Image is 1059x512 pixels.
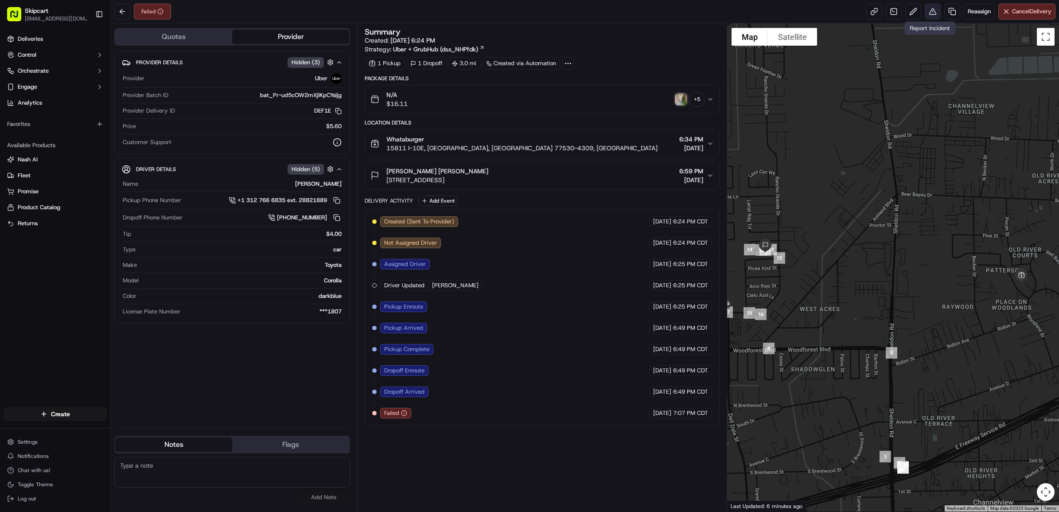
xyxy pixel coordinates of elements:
[18,481,53,488] span: Toggle Theme
[365,129,719,158] button: Whataburger15811 I-10E, [GEOGRAPHIC_DATA], [GEOGRAPHIC_DATA] 77530-4309, [GEOGRAPHIC_DATA]6:34 PM...
[365,85,719,113] button: N/A$16.11photo_proof_of_delivery image+5
[18,51,36,59] span: Control
[18,188,39,195] span: Promise
[25,15,88,22] button: [EMAIL_ADDRESS][DOMAIN_NAME]
[134,4,171,20] div: Failed
[1012,8,1051,16] span: Cancel Delivery
[123,292,136,300] span: Color
[890,453,909,472] div: 7
[1037,483,1055,501] button: Map camera controls
[482,57,560,70] a: Created via Automation
[4,407,107,421] button: Create
[123,107,175,115] span: Provider Delivery ID
[18,129,68,137] span: Knowledge Base
[365,36,435,45] span: Created:
[122,55,343,70] button: Provider DetailsHidden (3)
[4,117,107,131] div: Favorites
[729,500,759,512] img: Google
[18,67,49,75] span: Orchestrate
[393,45,485,54] a: Uber + GrubHub (dss_NHPfdk)
[4,184,107,199] button: Promise
[4,478,107,491] button: Toggle Theme
[673,260,708,268] span: 6:25 PM CDT
[675,93,703,106] button: photo_proof_of_delivery image+5
[4,436,107,448] button: Settings
[876,447,895,466] div: 1
[894,458,912,477] div: 6
[365,197,413,204] div: Delivery Activity
[384,324,423,332] span: Pickup Arrived
[75,129,82,137] div: 💻
[365,161,719,190] button: [PERSON_NAME] [PERSON_NAME][STREET_ADDRESS]6:59 PM[DATE]
[653,388,671,396] span: [DATE]
[4,168,107,183] button: Fleet
[384,345,429,353] span: Pickup Complete
[653,409,671,417] span: [DATE]
[653,281,671,289] span: [DATE]
[653,345,671,353] span: [DATE]
[23,57,160,66] input: Got a question? Start typing here...
[314,107,342,115] button: DEF1E
[882,344,901,362] div: 8
[123,138,171,146] span: Customer Support
[123,261,137,269] span: Make
[4,80,107,94] button: Engage
[653,239,671,247] span: [DATE]
[679,144,703,152] span: [DATE]
[229,195,342,205] button: +1 312 766 6835 ext. 28821889
[762,240,780,259] div: 13
[968,8,991,16] span: Reassign
[140,292,342,300] div: darkblue
[752,241,771,259] div: 12
[4,464,107,477] button: Chat with us!
[331,73,342,84] img: uber-new-logo.jpeg
[418,195,458,206] button: Add Event
[18,203,60,211] span: Product Catalog
[679,176,703,184] span: [DATE]
[25,6,48,15] button: Skipcart
[386,99,408,108] span: $16.11
[732,28,768,46] button: Show street map
[84,129,142,137] span: API Documentation
[315,74,327,82] span: Uber
[7,219,103,227] a: Returns
[365,28,401,36] h3: Summary
[673,324,708,332] span: 6:49 PM CDT
[768,28,817,46] button: Show satellite imagery
[393,45,478,54] span: Uber + GrubHub (dss_NHPfdk)
[740,240,759,259] div: 14
[673,345,708,353] span: 6:49 PM CDT
[88,150,107,157] span: Pylon
[770,249,789,267] div: 15
[1037,28,1055,46] button: Toggle fullscreen view
[4,32,107,46] a: Deliveries
[673,239,708,247] span: 6:24 PM CDT
[740,304,759,322] div: 10
[30,85,145,94] div: Start new chat
[4,96,107,110] a: Analytics
[115,438,232,452] button: Notes
[136,59,183,66] span: Provider Details
[9,129,16,137] div: 📗
[292,59,320,66] span: Hidden ( 3 )
[1044,506,1056,511] a: Terms (opens in new tab)
[9,9,27,27] img: Nash
[990,506,1039,511] span: Map data ©2025 Google
[268,213,342,223] a: [PHONE_NUMBER]
[122,162,343,176] button: Driver DetailsHidden (5)
[123,122,136,130] span: Price
[4,64,107,78] button: Orchestrate
[326,122,342,130] span: $5.60
[51,410,70,418] span: Create
[653,218,671,226] span: [DATE]
[123,246,136,254] span: Type
[4,450,107,462] button: Notifications
[4,492,107,505] button: Log out
[260,91,342,99] span: bat_Pr-ud5cOW2mXjIKpCYsijg
[653,260,671,268] span: [DATE]
[673,218,708,226] span: 6:24 PM CDT
[691,93,703,106] div: + 5
[384,303,423,311] span: Pickup Enroute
